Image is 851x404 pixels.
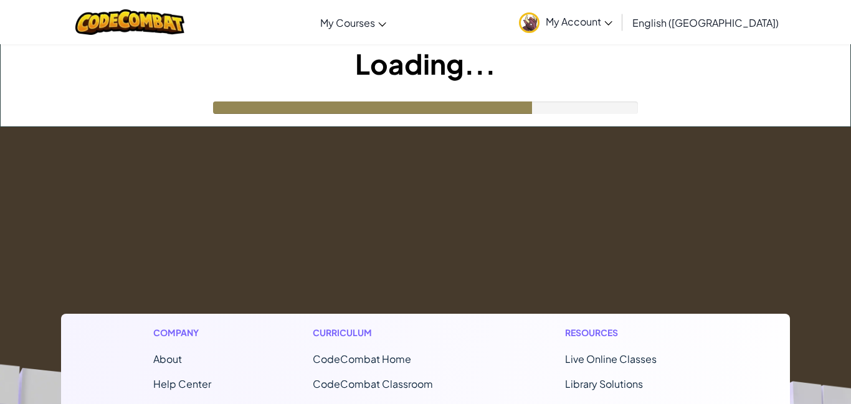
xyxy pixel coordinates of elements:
[519,12,540,33] img: avatar
[565,352,657,365] a: Live Online Classes
[313,352,411,365] span: CodeCombat Home
[632,16,779,29] span: English ([GEOGRAPHIC_DATA])
[1,44,850,83] h1: Loading...
[513,2,619,42] a: My Account
[320,16,375,29] span: My Courses
[313,377,433,390] a: CodeCombat Classroom
[153,326,211,339] h1: Company
[314,6,392,39] a: My Courses
[546,15,612,28] span: My Account
[565,377,643,390] a: Library Solutions
[75,9,184,35] img: CodeCombat logo
[153,377,211,390] a: Help Center
[565,326,698,339] h1: Resources
[153,352,182,365] a: About
[626,6,785,39] a: English ([GEOGRAPHIC_DATA])
[313,326,464,339] h1: Curriculum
